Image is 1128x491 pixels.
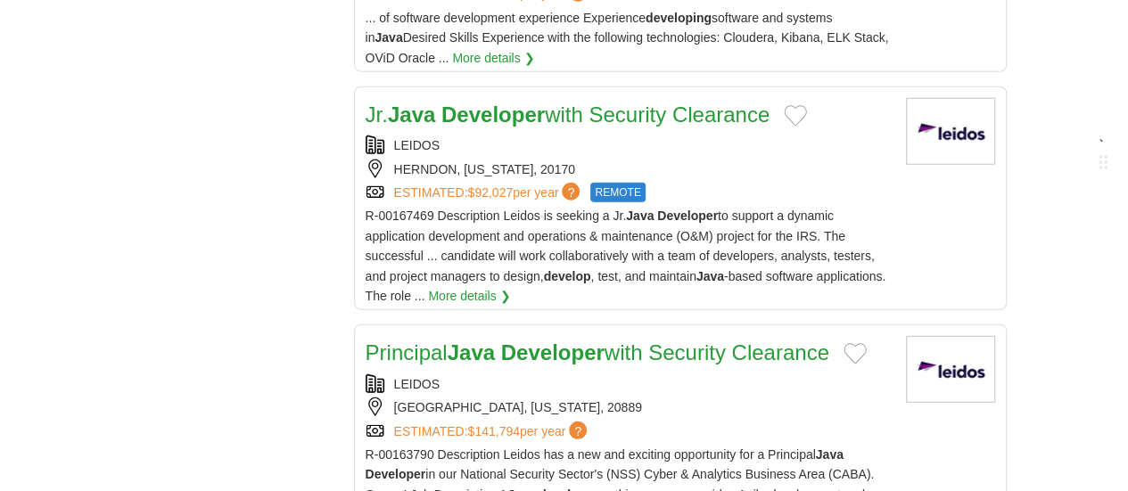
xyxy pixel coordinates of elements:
strong: Java [388,102,435,127]
button: Add to favorite jobs [844,343,867,364]
div: [GEOGRAPHIC_DATA], [US_STATE], 20889 [366,397,892,417]
strong: Java [448,340,495,364]
span: $141,794 [467,424,519,438]
span: ? [562,183,580,200]
span: $92,027 [467,185,513,200]
strong: Developer [366,467,426,481]
strong: Developer [657,209,718,223]
strong: Developer [501,340,605,364]
span: ? [569,421,587,439]
a: LEIDOS [394,138,440,152]
img: Leidos logo [906,98,995,165]
strong: Java [816,447,844,462]
strong: develop [544,269,591,283]
strong: Java [375,30,402,45]
a: PrincipalJava Developerwith Security Clearance [366,340,829,364]
a: ESTIMATED:$92,027per year? [394,183,584,202]
a: LEIDOS [394,377,440,391]
strong: Java [626,209,654,223]
div: HERNDON, [US_STATE], 20170 [366,160,892,179]
strong: Developer [441,102,545,127]
span: R-00167469 Description Leidos is seeking a Jr. to support a dynamic application development and o... [366,209,886,303]
span: ... of software development experience Experience software and systems in Desired Skills Experien... [366,11,889,65]
img: Leidos logo [906,336,995,403]
a: Jr.Java Developerwith Security Clearance [366,102,770,127]
strong: developing [646,11,712,25]
span: REMOTE [590,183,645,202]
button: Add to favorite jobs [784,105,807,127]
a: ESTIMATED:$141,794per year? [394,421,591,441]
a: More details ❯ [428,286,510,306]
strong: Java [696,269,724,283]
a: More details ❯ [452,48,534,68]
